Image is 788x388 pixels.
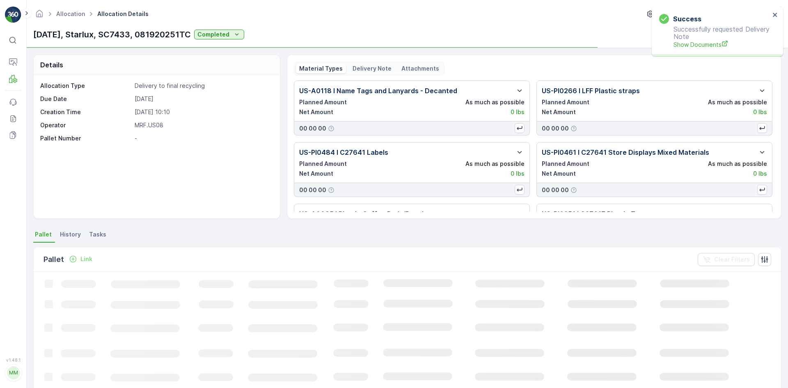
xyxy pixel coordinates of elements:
a: Show Documents [673,40,770,49]
p: Allocation Type [40,82,131,90]
a: Homepage [35,12,44,19]
p: 00 00 00 [542,124,569,133]
div: Help Tooltip Icon [328,125,334,132]
p: Delivery Note [353,64,392,73]
p: Delivery to final recycling [135,82,271,90]
p: Link [80,255,92,263]
a: Allocation [56,10,85,17]
p: 0 lbs [511,170,525,178]
p: 00 00 00 [542,186,569,194]
button: Completed [194,30,244,39]
div: MM [7,366,20,379]
p: Creation Time [40,108,131,116]
p: Pallet [44,254,64,265]
button: Clear Filters [698,253,755,266]
p: [DATE] [135,95,271,103]
p: 0 lbs [511,108,525,116]
span: Pallet [35,230,52,239]
p: Operator [40,121,131,129]
p: [DATE] 10:10 [135,108,271,116]
button: close [772,11,778,19]
p: Planned Amount [542,160,589,168]
p: As much as possible [465,160,525,168]
p: Net Amount [299,170,333,178]
p: Pallet Number [40,134,131,142]
p: Net Amount [299,108,333,116]
p: As much as possible [465,98,525,106]
p: Planned Amount [542,98,589,106]
p: [DATE], Starlux, SC7433, 081920251TC [33,28,191,41]
p: 0 lbs [753,170,767,178]
p: - [135,134,271,142]
span: History [60,230,81,239]
p: As much as possible [708,160,767,168]
span: Tasks [89,230,106,239]
div: Help Tooltip Icon [570,187,577,193]
p: Successfully requested Delivery Note [659,25,770,49]
p: US-A0118 I Name Tags and Lanyards - Decanted [299,86,457,96]
span: Allocation Details [96,10,150,18]
div: Help Tooltip Icon [570,125,577,132]
p: Clear Filters [714,255,750,264]
p: 00 00 00 [299,186,326,194]
span: v 1.48.1 [5,358,21,363]
p: As much as possible [708,98,767,106]
p: US-PI0251 I C27617 Plastic Trays [542,209,649,219]
p: US-PI0266 I LFF Plastic straps [542,86,640,96]
p: Net Amount [542,108,576,116]
p: Planned Amount [299,160,347,168]
img: logo [5,7,21,23]
p: US-PI0484 I C27641 Labels [299,147,388,157]
p: Attachments [401,64,439,73]
p: Planned Amount [299,98,347,106]
p: Details [40,60,63,70]
p: MRF.US08 [135,121,271,129]
button: Link [66,254,96,264]
p: US-PI0461 I C27641 Store Displays Mixed Materials [542,147,709,157]
h3: Success [673,14,701,24]
div: Help Tooltip Icon [328,187,334,193]
p: Completed [197,30,229,39]
p: 0 lbs [753,108,767,116]
p: Material Types [299,64,343,73]
p: 00 00 00 [299,124,326,133]
button: MM [5,364,21,381]
p: Net Amount [542,170,576,178]
p: Due Date [40,95,131,103]
p: US-A0095 I Plastic Coffee Pods/Pouches [299,209,434,219]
